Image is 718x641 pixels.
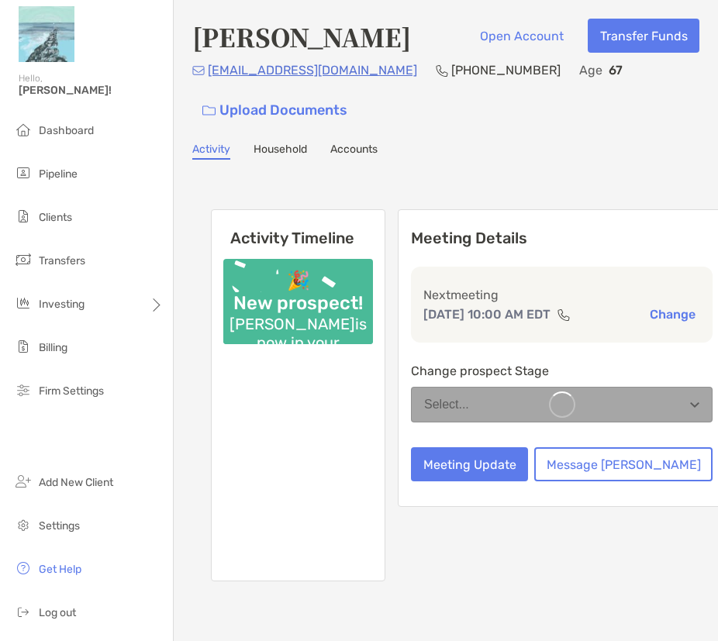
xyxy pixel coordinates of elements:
[588,19,699,53] button: Transfer Funds
[411,361,713,381] p: Change prospect Stage
[411,447,528,481] button: Meeting Update
[39,254,85,267] span: Transfers
[14,472,33,491] img: add_new_client icon
[451,60,561,80] p: [PHONE_NUMBER]
[557,308,571,321] img: communication type
[14,294,33,312] img: investing icon
[39,476,113,489] span: Add New Client
[19,6,74,62] img: Zoe Logo
[436,64,448,77] img: Phone Icon
[534,447,713,481] button: Message [PERSON_NAME]
[281,270,316,292] div: 🎉
[202,105,216,116] img: button icon
[14,164,33,182] img: pipeline icon
[39,519,80,532] span: Settings
[254,143,307,160] a: Household
[39,167,78,181] span: Pipeline
[14,381,33,399] img: firm-settings icon
[192,19,411,54] h4: [PERSON_NAME]
[19,84,164,97] span: [PERSON_NAME]!
[192,94,357,127] a: Upload Documents
[14,515,33,534] img: settings icon
[227,292,369,315] div: New prospect!
[208,60,417,80] p: [EMAIL_ADDRESS][DOMAIN_NAME]
[14,559,33,577] img: get-help icon
[39,298,85,311] span: Investing
[14,207,33,226] img: clients icon
[609,60,623,80] p: 67
[330,143,378,160] a: Accounts
[579,60,602,80] p: Age
[14,250,33,269] img: transfers icon
[39,341,67,354] span: Billing
[39,211,72,224] span: Clients
[14,337,33,356] img: billing icon
[223,315,373,370] div: [PERSON_NAME] is now in your pipeline.
[645,306,700,322] button: Change
[423,305,551,324] p: [DATE] 10:00 AM EDT
[39,124,94,137] span: Dashboard
[192,66,205,75] img: Email Icon
[39,606,76,619] span: Log out
[14,120,33,139] img: dashboard icon
[39,384,104,398] span: Firm Settings
[411,229,713,248] p: Meeting Details
[212,210,385,247] h6: Activity Timeline
[192,143,230,160] a: Activity
[423,285,700,305] p: Next meeting
[14,602,33,621] img: logout icon
[468,19,575,53] button: Open Account
[39,563,81,576] span: Get Help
